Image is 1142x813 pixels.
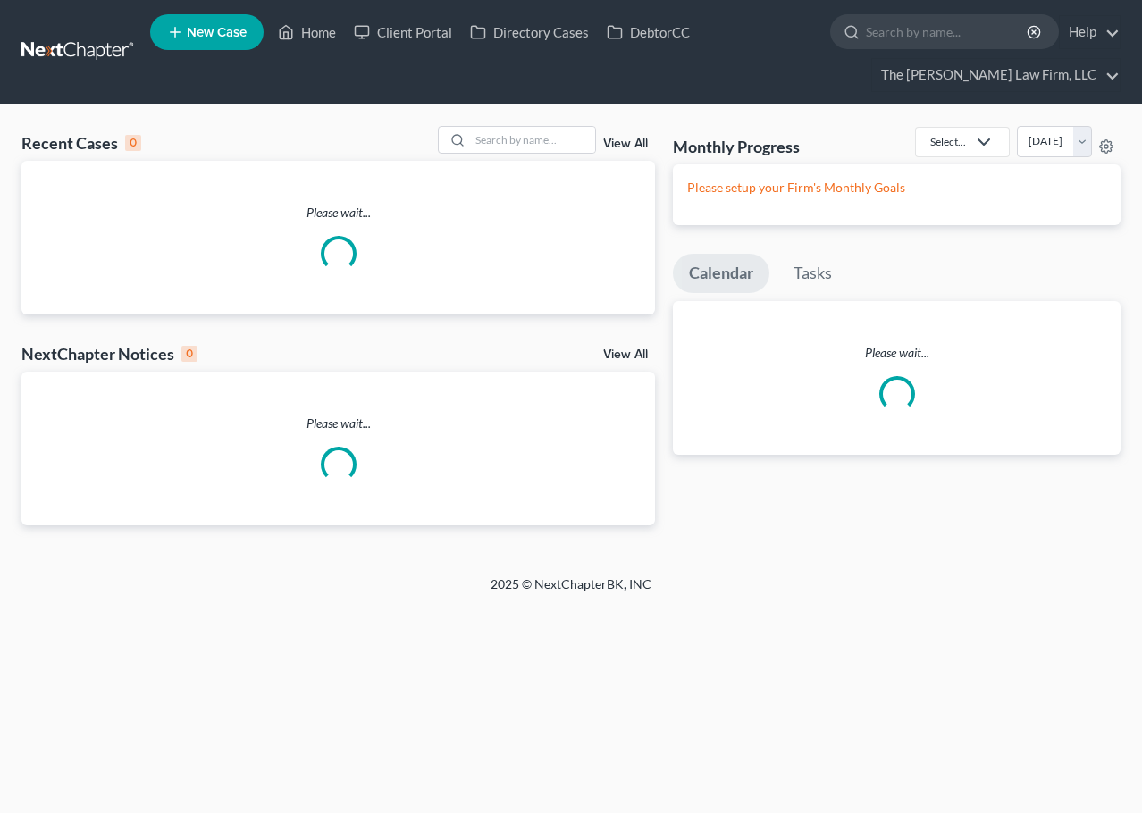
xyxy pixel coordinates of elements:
a: Home [269,16,345,48]
input: Search by name... [866,15,1029,48]
div: Select... [930,134,966,149]
div: 0 [125,135,141,151]
span: New Case [187,26,247,39]
a: Help [1060,16,1120,48]
h3: Monthly Progress [673,136,800,157]
div: 2025 © NextChapterBK, INC [62,575,1080,608]
div: 0 [181,346,197,362]
p: Please wait... [21,415,655,432]
a: Directory Cases [461,16,598,48]
p: Please wait... [673,344,1121,362]
input: Search by name... [470,127,595,153]
div: Recent Cases [21,132,141,154]
a: The [PERSON_NAME] Law Firm, LLC [872,59,1120,91]
p: Please setup your Firm's Monthly Goals [687,179,1106,197]
div: NextChapter Notices [21,343,197,365]
a: Client Portal [345,16,461,48]
p: Please wait... [21,204,655,222]
a: DebtorCC [598,16,699,48]
a: View All [603,348,648,361]
a: Calendar [673,254,769,293]
a: Tasks [777,254,848,293]
a: View All [603,138,648,150]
